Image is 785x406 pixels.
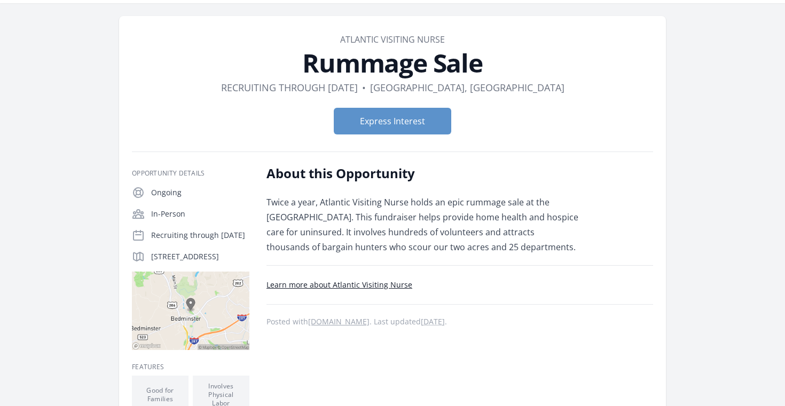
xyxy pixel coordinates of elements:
p: Recruiting through [DATE] [151,230,249,241]
div: • [362,80,366,95]
p: [STREET_ADDRESS] [151,251,249,262]
dd: [GEOGRAPHIC_DATA], [GEOGRAPHIC_DATA] [370,80,564,95]
h2: About this Opportunity [266,165,579,182]
p: Twice a year, Atlantic Visiting Nurse holds an epic rummage sale at the [GEOGRAPHIC_DATA]. This f... [266,195,579,254]
h3: Features [132,363,249,371]
a: Learn more about Atlantic Visiting Nurse [266,280,412,290]
p: In-Person [151,209,249,219]
h3: Opportunity Details [132,169,249,178]
p: Posted with . Last updated . [266,317,653,326]
p: Ongoing [151,187,249,198]
h1: Rummage Sale [132,50,653,76]
a: Atlantic Visiting Nurse [340,34,445,45]
button: Express Interest [334,108,451,134]
img: Map [132,272,249,350]
a: [DOMAIN_NAME] [308,316,370,327]
dd: Recruiting through [DATE] [221,80,358,95]
abbr: Fri, Jul 11, 2025 2:30 PM [421,316,445,327]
